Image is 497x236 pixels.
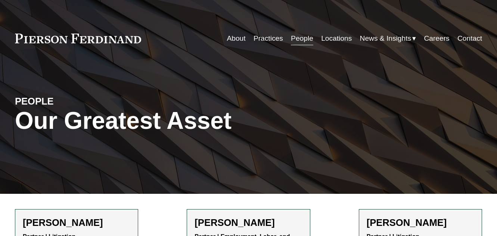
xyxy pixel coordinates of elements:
a: Practices [254,31,283,46]
h2: [PERSON_NAME] [195,217,302,229]
h4: PEOPLE [15,95,132,107]
a: Careers [424,31,449,46]
a: About [227,31,245,46]
h1: Our Greatest Asset [15,107,326,134]
h2: [PERSON_NAME] [23,217,130,229]
span: News & Insights [360,32,411,45]
a: Locations [321,31,352,46]
a: Contact [457,31,482,46]
a: People [291,31,313,46]
a: folder dropdown [360,31,416,46]
h2: [PERSON_NAME] [367,217,474,229]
